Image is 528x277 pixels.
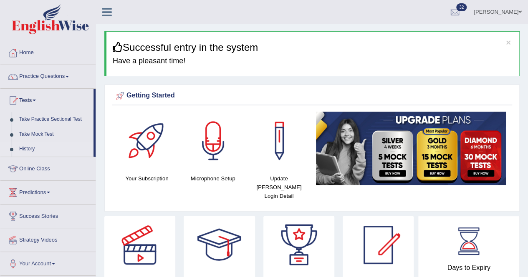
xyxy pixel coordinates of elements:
[0,205,96,225] a: Success Stories
[118,174,176,183] h4: Your Subscription
[0,181,96,202] a: Predictions
[113,42,513,53] h3: Successful entry in the system
[427,264,510,272] h4: Days to Expiry
[0,89,93,110] a: Tests
[0,157,96,178] a: Online Class
[506,38,511,47] button: ×
[113,57,513,65] h4: Have a pleasant time!
[0,228,96,249] a: Strategy Videos
[15,142,93,157] a: History
[456,3,467,11] span: 32
[0,252,96,273] a: Your Account
[184,174,242,183] h4: Microphone Setup
[0,65,96,86] a: Practice Questions
[316,112,506,185] img: small5.jpg
[15,127,93,142] a: Take Mock Test
[0,41,96,62] a: Home
[114,90,510,102] div: Getting Started
[15,112,93,127] a: Take Practice Sectional Test
[250,174,308,200] h4: Update [PERSON_NAME] Login Detail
